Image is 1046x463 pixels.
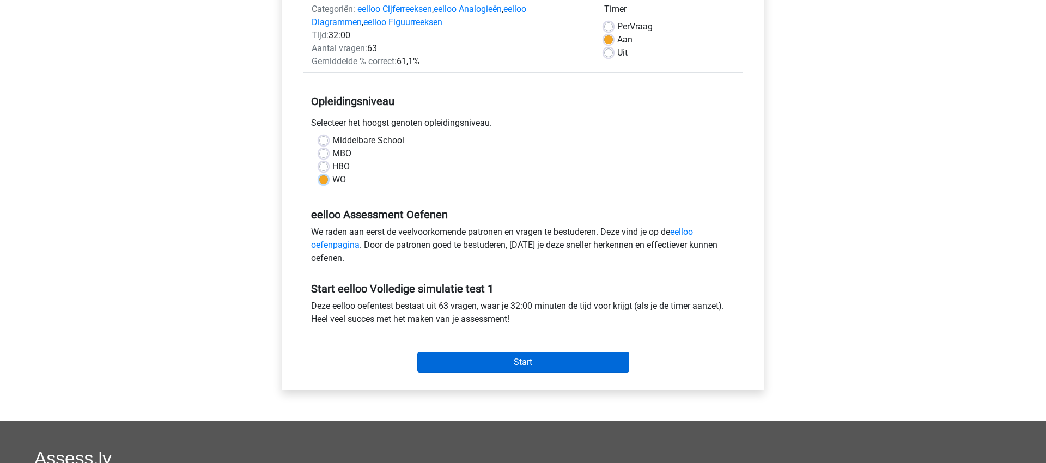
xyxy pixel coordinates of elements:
[311,282,735,295] h5: Start eelloo Volledige simulatie test 1
[303,3,596,29] div: , , ,
[617,33,633,46] label: Aan
[303,117,743,134] div: Selecteer het hoogst genoten opleidingsniveau.
[332,160,350,173] label: HBO
[312,43,367,53] span: Aantal vragen:
[363,17,442,27] a: eelloo Figuurreeksen
[332,147,351,160] label: MBO
[303,55,596,68] div: 61,1%
[303,226,743,269] div: We raden aan eerst de veelvoorkomende patronen en vragen te bestuderen. Deze vind je op de . Door...
[311,208,735,221] h5: eelloo Assessment Oefenen
[303,42,596,55] div: 63
[617,46,628,59] label: Uit
[303,29,596,42] div: 32:00
[434,4,502,14] a: eelloo Analogieën
[332,173,346,186] label: WO
[303,300,743,330] div: Deze eelloo oefentest bestaat uit 63 vragen, waar je 32:00 minuten de tijd voor krijgt (als je de...
[617,21,630,32] span: Per
[357,4,432,14] a: eelloo Cijferreeksen
[332,134,404,147] label: Middelbare School
[604,3,734,20] div: Timer
[417,352,629,373] input: Start
[312,56,397,66] span: Gemiddelde % correct:
[617,20,653,33] label: Vraag
[312,4,355,14] span: Categoriën:
[312,30,329,40] span: Tijd:
[311,90,735,112] h5: Opleidingsniveau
